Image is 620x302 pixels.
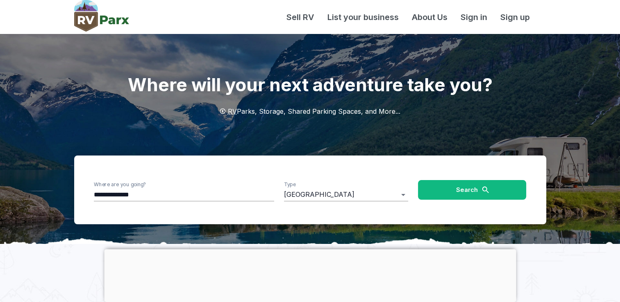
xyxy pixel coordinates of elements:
a: Sign up [494,11,536,23]
button: Search [418,180,526,200]
h1: Where will your next adventure take you? [74,34,546,97]
div: [GEOGRAPHIC_DATA] [284,188,409,201]
a: About Us [405,11,454,23]
iframe: Advertisement [104,249,516,300]
a: RV [220,107,237,115]
h2: Parks, Storage, Shared Parking Spaces, and More... [74,97,546,156]
label: Type [284,181,296,188]
label: Where are you going? [94,181,146,188]
span: RV [228,107,237,115]
a: List your business [321,11,405,23]
a: Sign in [454,11,494,23]
a: Sell RV [280,11,321,23]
